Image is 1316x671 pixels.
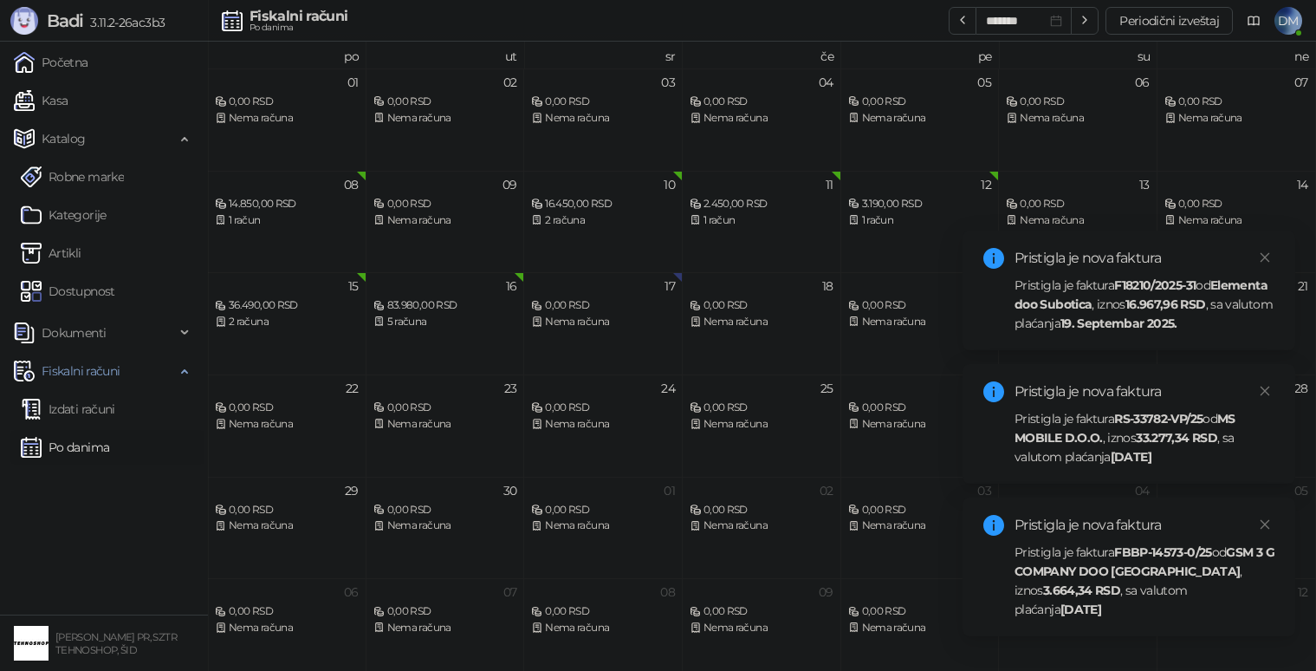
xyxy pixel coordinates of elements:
th: su [999,42,1157,68]
th: če [683,42,841,68]
td: 2025-10-01 [524,477,683,579]
a: Robne marke [21,160,124,194]
div: Pristigla je faktura od , iznos , sa valutom plaćanja [1015,543,1274,619]
td: 2025-09-16 [366,272,525,375]
div: Nema računa [1164,110,1308,127]
div: 29 [345,485,359,497]
div: 0,00 RSD [215,94,359,110]
button: Periodični izveštaj [1105,7,1233,35]
td: 2025-09-13 [999,171,1157,273]
div: Nema računa [373,416,517,433]
div: Nema računa [690,518,833,534]
a: Kasa [14,83,68,118]
div: 0,00 RSD [848,94,992,110]
span: Katalog [42,121,86,156]
div: 0,00 RSD [1164,94,1308,110]
div: 1 račun [690,212,833,229]
a: Close [1255,248,1274,267]
span: Fiskalni računi [42,354,120,388]
div: Nema računa [215,620,359,636]
strong: FBBP-14573-0/25 [1114,544,1211,560]
strong: GSM 3 G COMPANY DOO [GEOGRAPHIC_DATA] [1015,544,1274,579]
td: 2025-10-03 [841,477,1000,579]
div: Nema računa [848,518,992,534]
div: Nema računa [690,314,833,330]
div: Po danima [250,23,347,32]
span: 3.11.2-26ac3b3 [83,15,165,30]
strong: F18210/2025-31 [1114,277,1196,293]
div: 0,00 RSD [848,400,992,416]
div: 2.450,00 RSD [690,196,833,212]
div: 0,00 RSD [215,502,359,518]
div: 07 [1294,76,1308,88]
div: 08 [660,586,675,598]
div: 0,00 RSD [373,400,517,416]
div: Nema računa [373,620,517,636]
div: 03 [661,76,675,88]
td: 2025-09-05 [841,68,1000,171]
div: 22 [346,382,359,394]
span: Badi [47,10,83,31]
td: 2025-09-06 [999,68,1157,171]
div: 0,00 RSD [690,400,833,416]
div: Nema računa [690,110,833,127]
div: 15 [348,280,359,292]
div: 21 [1298,280,1308,292]
div: 09 [502,179,517,191]
div: 0,00 RSD [531,603,675,620]
div: 0,00 RSD [215,400,359,416]
a: Po danima [21,430,109,465]
div: Nema računa [690,416,833,433]
td: 2025-09-11 [683,171,841,273]
div: 13 [1139,179,1150,191]
div: Nema računa [531,620,675,636]
span: DM [1274,7,1302,35]
div: 06 [344,586,359,598]
td: 2025-09-17 [524,272,683,375]
div: Pristigla je faktura od , iznos , sa valutom plaćanja [1015,276,1274,333]
div: Nema računa [1006,110,1150,127]
span: info-circle [983,248,1004,269]
div: 23 [504,382,517,394]
div: 16 [506,280,517,292]
td: 2025-09-25 [683,375,841,477]
div: Nema računa [531,314,675,330]
span: info-circle [983,381,1004,402]
div: 0,00 RSD [215,603,359,620]
a: Close [1255,381,1274,401]
div: 02 [503,76,517,88]
div: Nema računa [215,110,359,127]
strong: 16.967,96 RSD [1125,296,1206,312]
div: Nema računa [215,518,359,534]
td: 2025-09-08 [208,171,366,273]
div: 02 [820,485,833,497]
div: 11 [826,179,833,191]
div: Nema računa [531,518,675,534]
div: 28 [1294,382,1308,394]
div: Nema računa [848,110,992,127]
span: close [1259,251,1271,264]
div: 0,00 RSD [1164,196,1308,212]
div: 14 [1297,179,1308,191]
div: 09 [819,586,833,598]
strong: 19. Septembar 2025. [1060,316,1177,331]
div: Pristigla je nova faktura [1015,248,1274,269]
strong: 33.277,34 RSD [1136,430,1217,446]
div: 1 račun [215,212,359,229]
div: 12 [1298,586,1308,598]
img: 64x64-companyLogo-68805acf-9e22-4a20-bcb3-9756868d3d19.jpeg [14,626,49,661]
div: 0,00 RSD [373,94,517,110]
th: po [208,42,366,68]
div: 0,00 RSD [373,502,517,518]
div: 08 [344,179,359,191]
div: Nema računa [215,416,359,433]
div: Nema računa [848,620,992,636]
td: 2025-09-29 [208,477,366,579]
span: Dokumenti [42,316,106,350]
div: Nema računa [1164,212,1308,229]
span: info-circle [983,515,1004,536]
strong: [DATE] [1111,449,1151,465]
td: 2025-09-07 [1157,68,1316,171]
div: 04 [819,76,833,88]
div: 0,00 RSD [848,603,992,620]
